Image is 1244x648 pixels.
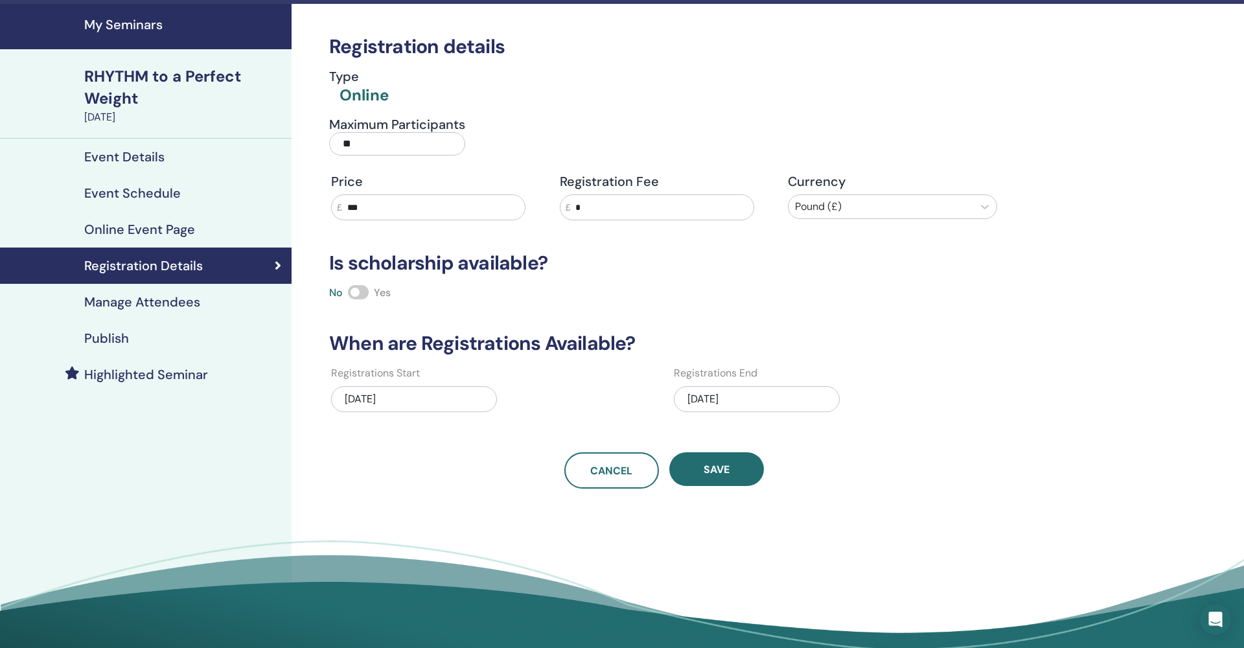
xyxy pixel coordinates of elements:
[84,185,181,201] h4: Event Schedule
[1200,604,1231,635] div: Open Intercom Messenger
[331,386,497,412] div: [DATE]
[76,65,292,125] a: RHYTHM to a Perfect Weight[DATE]
[84,294,200,310] h4: Manage Attendees
[669,452,764,486] button: Save
[340,84,389,106] div: Online
[84,367,208,382] h4: Highlighted Seminar
[84,222,195,237] h4: Online Event Page
[374,286,391,299] span: Yes
[674,386,840,412] div: [DATE]
[590,464,632,478] span: Cancel
[321,35,1007,58] h3: Registration details
[788,174,997,189] h4: Currency
[329,286,343,299] span: No
[331,174,540,189] h4: Price
[566,201,571,214] span: £
[321,251,1007,275] h3: Is scholarship available?
[329,69,389,84] h4: Type
[84,258,203,273] h4: Registration Details
[329,132,465,156] input: Maximum Participants
[337,201,342,214] span: £
[84,110,284,125] div: [DATE]
[674,365,757,381] label: Registrations End
[84,330,129,346] h4: Publish
[331,365,420,381] label: Registrations Start
[564,452,659,489] a: Cancel
[84,17,284,32] h4: My Seminars
[560,174,769,189] h4: Registration Fee
[321,332,1007,355] h3: When are Registrations Available?
[84,65,284,110] div: RHYTHM to a Perfect Weight
[329,117,465,132] h4: Maximum Participants
[84,149,165,165] h4: Event Details
[704,463,730,476] span: Save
